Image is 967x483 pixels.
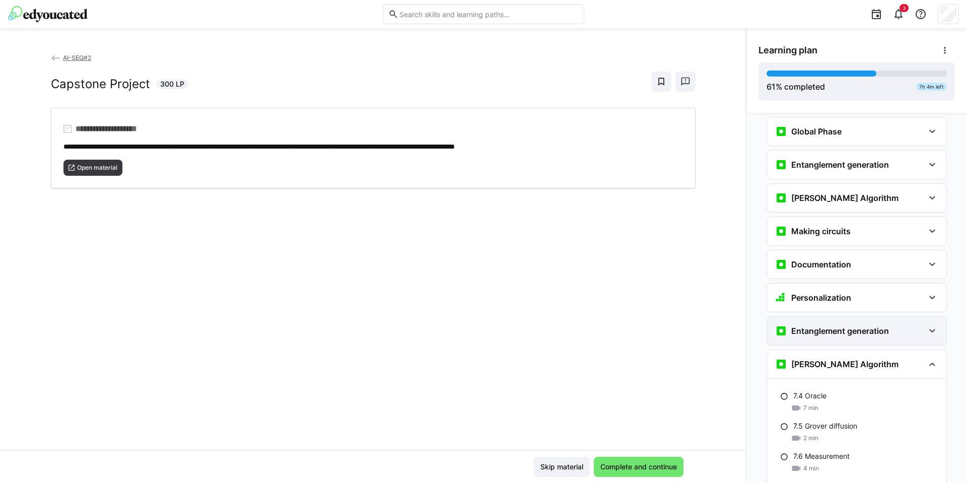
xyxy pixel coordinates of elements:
[791,259,851,269] h3: Documentation
[803,434,818,442] span: 2 min
[539,462,585,472] span: Skip material
[76,164,118,172] span: Open material
[51,54,92,61] a: AI-SEQ#2
[160,79,184,89] span: 300 LP
[791,293,851,303] h3: Personalization
[791,226,851,236] h3: Making circuits
[803,404,818,412] span: 7 min
[793,421,857,431] p: 7.5 Grover diffusion
[767,81,825,93] div: % completed
[791,193,899,203] h3: [PERSON_NAME] Algorithm
[903,5,906,11] span: 3
[791,126,842,136] h3: Global Phase
[594,457,683,477] button: Complete and continue
[767,82,776,92] span: 61
[791,326,889,336] h3: Entanglement generation
[51,77,150,92] h2: Capstone Project
[793,451,850,461] p: 7.6 Measurement
[916,83,947,91] div: 7h 4m left
[791,359,899,369] h3: [PERSON_NAME] Algorithm
[599,462,678,472] span: Complete and continue
[63,54,91,61] span: AI-SEQ#2
[63,160,123,176] button: Open material
[534,457,590,477] button: Skip material
[758,45,817,56] span: Learning plan
[398,10,579,19] input: Search skills and learning paths…
[803,464,819,472] span: 4 min
[793,391,826,401] p: 7.4 Oracle
[791,160,889,170] h3: Entanglement generation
